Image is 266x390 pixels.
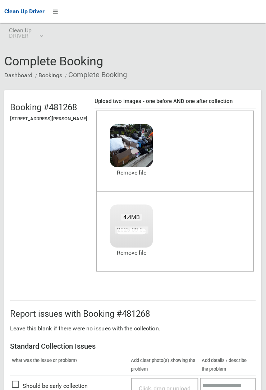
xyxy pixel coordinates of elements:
[9,28,42,38] span: Clean Up
[4,72,32,79] a: Dashboard
[9,33,32,38] small: DRIVER
[10,310,256,319] h2: Report issues with Booking #481268
[4,8,45,15] span: Clean Up Driver
[4,54,103,68] span: Complete Booking
[129,355,200,376] th: Add clear photo(s) showing the problem
[115,226,242,234] span: 2025-09-0209.59.395421040423774796044.jpg
[4,23,47,46] a: Clean UpDRIVER
[38,72,62,79] a: Bookings
[200,355,256,376] th: Add details / describe the problem
[121,214,142,221] span: MB
[123,214,131,221] strong: 4.4
[10,103,87,112] h2: Booking #481268
[63,68,127,82] li: Complete Booking
[10,355,129,376] th: What was the issue or problem?
[10,116,87,121] h5: [STREET_ADDRESS][PERSON_NAME]
[10,343,256,350] h3: Standard Collection Issues
[95,98,256,105] h4: Upload two images - one before AND one after collection
[110,167,153,178] a: Remove file
[110,248,153,259] a: Remove file
[4,6,45,17] a: Clean Up Driver
[10,324,256,334] p: Leave this blank if there were no issues with the collection.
